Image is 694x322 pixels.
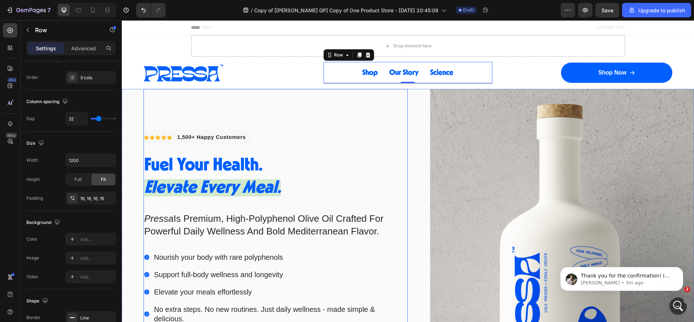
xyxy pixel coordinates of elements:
[26,115,35,122] div: Gap
[267,48,297,56] span: Our Story
[622,3,691,17] button: Upgrade to publish
[22,193,262,216] span: Is Premium, High-Polyphenol Olive Oil Crafted For Powerful Daily Wellness And Bold Mediterranean ...
[26,314,40,321] div: Border
[271,23,310,29] div: Drop element here
[74,176,82,183] span: Full
[80,236,114,243] div: Add...
[7,77,17,83] div: 450
[32,268,130,276] span: Elevate your meals effortlessly
[26,274,38,280] div: Video
[32,233,161,241] span: Nourish your body with rare polyphenols
[5,132,17,138] div: Beta
[36,45,56,52] p: Settings
[80,274,114,280] div: Add...
[80,75,114,81] div: 3 cols
[439,42,551,63] a: Shop Now
[101,176,106,183] span: Fit
[22,159,159,176] i: Elevate Every Meal.
[628,7,685,14] div: Upgrade to publish
[26,255,39,261] div: Image
[463,7,474,13] span: Draft
[32,285,253,302] span: No extra steps. No new routines. Just daily wellness - made simple & delicious.
[26,139,46,148] div: Size
[136,3,166,17] div: Undo/Redo
[601,7,613,13] span: Save
[22,133,286,180] h2: Fuel Your Health.
[26,195,43,202] div: Padding
[476,49,505,56] p: Shop Now
[71,45,96,52] p: Advanced
[267,47,297,57] a: Our Story
[26,176,40,183] div: Height
[80,255,114,262] div: Add...
[80,315,114,321] div: Line
[251,7,253,14] span: /
[308,47,331,57] a: Science
[240,47,256,57] a: Shop
[308,48,331,56] span: Science
[549,252,694,302] iframe: Intercom notifications message
[26,157,38,164] div: Width
[3,3,54,17] button: 7
[240,48,256,56] span: Shop
[35,26,97,34] p: Row
[26,296,50,306] div: Shape
[66,154,116,167] input: Auto
[595,3,619,17] button: Save
[254,7,438,14] span: Copy of [[PERSON_NAME] GP] Copy of One Product Store - [DATE] 20:45:08
[26,97,69,107] div: Column spacing
[26,74,38,81] div: Order
[66,112,87,125] input: Auto
[22,44,101,61] img: gempages_578916356569694817-519d6ee0-d146-4a7f-89f7-452f190903ff.png
[669,297,687,315] iframe: Intercom live chat
[122,20,694,322] iframe: Design area
[211,31,223,38] div: Row
[22,193,52,204] i: Pressa
[26,218,61,228] div: Background
[684,287,690,292] span: 2
[26,236,38,242] div: Color
[80,195,114,202] div: 16, 16, 16, 16
[55,114,124,120] span: 1,500+ Happy Customers
[32,250,161,258] span: Support full-body wellness and longevity
[47,6,51,14] p: 7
